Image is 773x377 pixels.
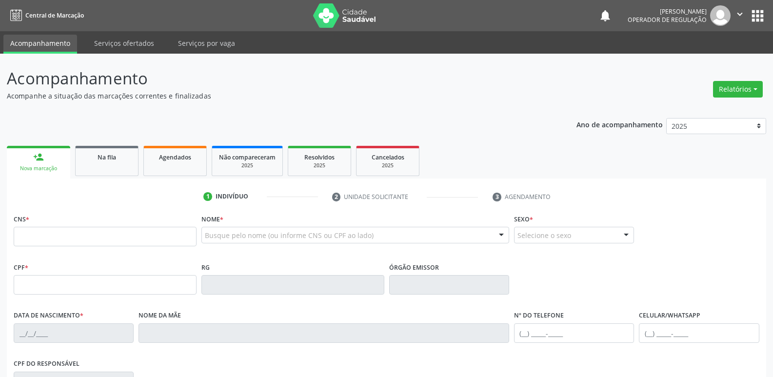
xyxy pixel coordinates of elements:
p: Acompanhamento [7,66,538,91]
input: (__) _____-_____ [514,323,634,343]
span: Busque pelo nome (ou informe CNS ou CPF ao lado) [205,230,374,240]
div: 1 [203,192,212,201]
img: img [710,5,731,26]
input: __/__/____ [14,323,134,343]
label: Nº do Telefone [514,308,564,323]
a: Central de Marcação [7,7,84,23]
a: Acompanhamento [3,35,77,54]
span: Operador de regulação [628,16,707,24]
input: (__) _____-_____ [639,323,759,343]
div: Nova marcação [14,165,63,172]
label: Celular/WhatsApp [639,308,700,323]
label: Nome [201,212,223,227]
label: Nome da mãe [139,308,181,323]
label: CPF [14,260,28,275]
label: Sexo [514,212,533,227]
label: Data de nascimento [14,308,83,323]
span: Selecione o sexo [517,230,571,240]
button: apps [749,7,766,24]
span: Resolvidos [304,153,335,161]
div: person_add [33,152,44,162]
a: Serviços ofertados [87,35,161,52]
div: [PERSON_NAME] [628,7,707,16]
span: Central de Marcação [25,11,84,20]
label: CPF do responsável [14,357,79,372]
button: notifications [598,9,612,22]
p: Acompanhe a situação das marcações correntes e finalizadas [7,91,538,101]
label: Órgão emissor [389,260,439,275]
span: Agendados [159,153,191,161]
span: Na fila [98,153,116,161]
span: Cancelados [372,153,404,161]
span: Não compareceram [219,153,276,161]
div: 2025 [219,162,276,169]
label: RG [201,260,210,275]
div: 2025 [363,162,412,169]
i:  [734,9,745,20]
div: 2025 [295,162,344,169]
a: Serviços por vaga [171,35,242,52]
label: CNS [14,212,29,227]
div: Indivíduo [216,192,248,201]
p: Ano de acompanhamento [576,118,663,130]
button: Relatórios [713,81,763,98]
button:  [731,5,749,26]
